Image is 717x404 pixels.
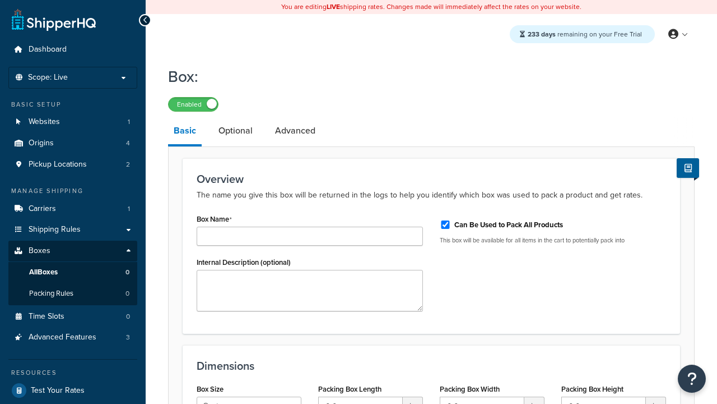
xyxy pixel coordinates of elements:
div: Resources [8,368,137,378]
label: Box Name [197,215,232,224]
a: Shipping Rules [8,219,137,240]
li: Pickup Locations [8,154,137,175]
li: Time Slots [8,306,137,327]
p: This box will be available for all items in the cart to potentially pack into [440,236,666,245]
p: The name you give this box will be returned in the logs to help you identify which box was used t... [197,189,666,202]
li: Packing Rules [8,283,137,304]
div: Basic Setup [8,100,137,109]
li: Carriers [8,199,137,219]
span: 3 [126,333,130,342]
span: Packing Rules [29,289,73,299]
button: Open Resource Center [678,365,706,393]
span: Websites [29,117,60,127]
a: Packing Rules0 [8,283,137,304]
a: Carriers1 [8,199,137,219]
h3: Overview [197,173,666,185]
span: Pickup Locations [29,160,87,169]
a: AllBoxes0 [8,262,137,283]
span: Shipping Rules [29,225,81,235]
a: Advanced [269,117,321,144]
span: 0 [125,268,129,277]
a: Test Your Rates [8,380,137,401]
b: LIVE [327,2,340,12]
h1: Box: [168,66,681,88]
button: Show Help Docs [677,158,699,178]
label: Internal Description (optional) [197,258,291,267]
a: Boxes [8,241,137,261]
span: Dashboard [29,45,67,54]
span: Test Your Rates [31,386,85,396]
strong: 233 days [528,29,556,39]
li: Websites [8,112,137,132]
span: 1 [128,204,130,214]
h3: Dimensions [197,360,666,372]
div: Manage Shipping [8,186,137,196]
label: Enabled [169,98,218,111]
span: 2 [126,160,130,169]
span: Origins [29,139,54,148]
li: Boxes [8,241,137,305]
span: Time Slots [29,312,64,322]
a: Time Slots0 [8,306,137,327]
a: Optional [213,117,258,144]
span: 0 [126,312,130,322]
span: 1 [128,117,130,127]
span: remaining on your Free Trial [528,29,642,39]
a: Dashboard [8,39,137,60]
label: Packing Box Height [561,385,623,393]
span: All Boxes [29,268,58,277]
span: Advanced Features [29,333,96,342]
span: Scope: Live [28,73,68,82]
span: 4 [126,139,130,148]
a: Basic [168,117,202,146]
label: Packing Box Length [318,385,381,393]
li: Advanced Features [8,327,137,348]
span: 0 [125,289,129,299]
a: Advanced Features3 [8,327,137,348]
li: Origins [8,133,137,154]
label: Can Be Used to Pack All Products [454,220,563,230]
a: Origins4 [8,133,137,154]
label: Packing Box Width [440,385,500,393]
span: Boxes [29,246,50,256]
a: Websites1 [8,112,137,132]
label: Box Size [197,385,224,393]
span: Carriers [29,204,56,214]
a: Pickup Locations2 [8,154,137,175]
